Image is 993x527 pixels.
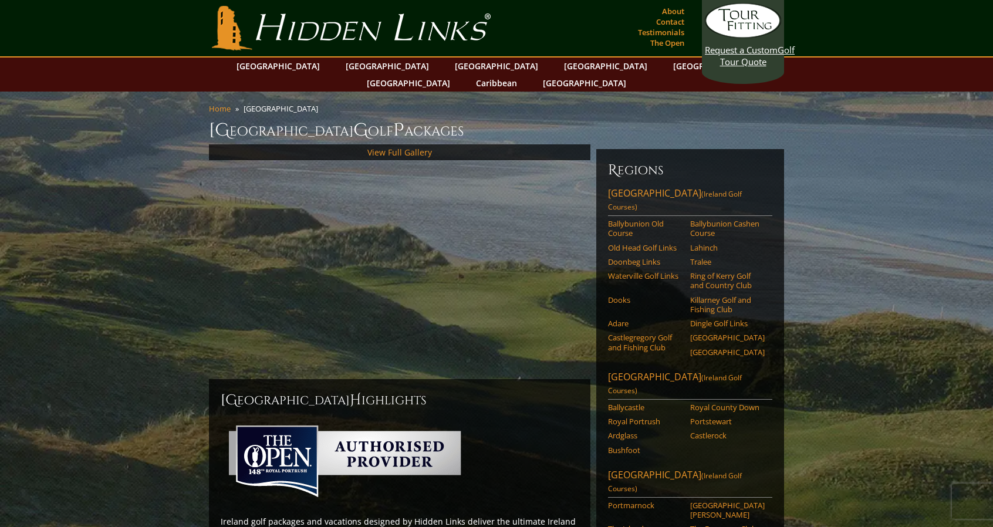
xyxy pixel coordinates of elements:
[635,24,687,40] a: Testimonials
[608,333,683,352] a: Castlegregory Golf and Fishing Club
[690,431,765,440] a: Castlerock
[659,3,687,19] a: About
[608,271,683,281] a: Waterville Golf Links
[690,347,765,357] a: [GEOGRAPHIC_DATA]
[608,295,683,305] a: Dooks
[608,219,683,238] a: Ballybunion Old Course
[340,58,435,75] a: [GEOGRAPHIC_DATA]
[231,58,326,75] a: [GEOGRAPHIC_DATA]
[608,445,683,455] a: Bushfoot
[608,161,772,180] h6: Regions
[690,271,765,290] a: Ring of Kerry Golf and Country Club
[690,219,765,238] a: Ballybunion Cashen Course
[393,119,404,142] span: P
[690,501,765,520] a: [GEOGRAPHIC_DATA][PERSON_NAME]
[209,119,784,142] h1: [GEOGRAPHIC_DATA] olf ackages
[690,417,765,426] a: Portstewart
[209,103,231,114] a: Home
[558,58,653,75] a: [GEOGRAPHIC_DATA]
[608,373,742,396] span: (Ireland Golf Courses)
[690,319,765,328] a: Dingle Golf Links
[608,243,683,252] a: Old Head Golf Links
[350,391,362,410] span: H
[608,468,772,498] a: [GEOGRAPHIC_DATA](Ireland Golf Courses)
[690,333,765,342] a: [GEOGRAPHIC_DATA]
[608,471,742,494] span: (Ireland Golf Courses)
[367,147,432,158] a: View Full Gallery
[647,35,687,51] a: The Open
[690,403,765,412] a: Royal County Down
[608,403,683,412] a: Ballycastle
[353,119,368,142] span: G
[470,75,523,92] a: Caribbean
[705,44,778,56] span: Request a Custom
[449,58,544,75] a: [GEOGRAPHIC_DATA]
[537,75,632,92] a: [GEOGRAPHIC_DATA]
[705,3,781,67] a: Request a CustomGolf Tour Quote
[690,295,765,315] a: Killarney Golf and Fishing Club
[653,13,687,30] a: Contact
[667,58,762,75] a: [GEOGRAPHIC_DATA]
[361,75,456,92] a: [GEOGRAPHIC_DATA]
[608,417,683,426] a: Royal Portrush
[221,391,579,410] h2: [GEOGRAPHIC_DATA] ighlights
[608,319,683,328] a: Adare
[244,103,323,114] li: [GEOGRAPHIC_DATA]
[608,187,772,216] a: [GEOGRAPHIC_DATA](Ireland Golf Courses)
[608,431,683,440] a: Ardglass
[690,243,765,252] a: Lahinch
[608,370,772,400] a: [GEOGRAPHIC_DATA](Ireland Golf Courses)
[608,501,683,510] a: Portmarnock
[690,257,765,266] a: Tralee
[608,257,683,266] a: Doonbeg Links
